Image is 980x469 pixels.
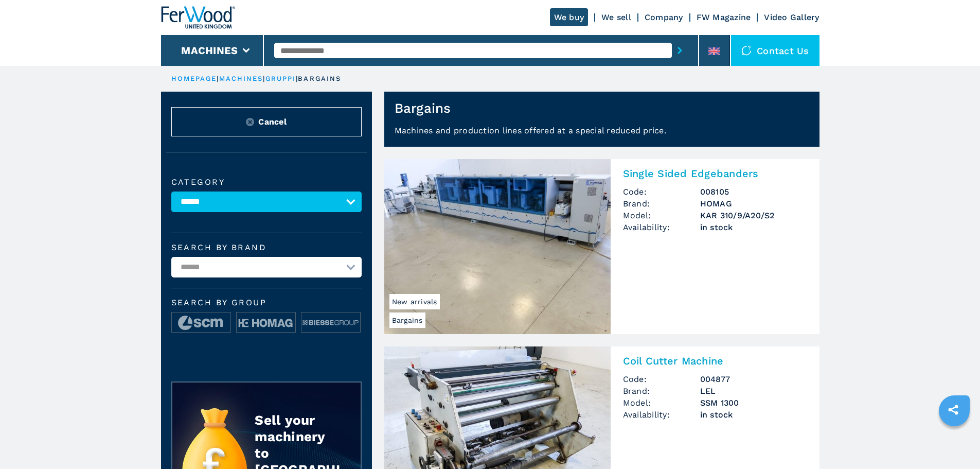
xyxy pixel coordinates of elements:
img: image [301,312,360,333]
span: Code: [623,186,700,198]
a: gruppi [265,75,296,82]
button: Machines [181,44,238,57]
span: Availability: [623,221,700,233]
a: Company [645,12,683,22]
button: ResetCancel [171,107,362,136]
button: submit-button [672,39,688,62]
img: Ferwood [161,6,235,29]
span: | [296,75,298,82]
span: Model: [623,397,700,409]
img: image [237,312,295,333]
img: image [172,312,230,333]
a: machines [219,75,263,82]
img: Single Sided Edgebanders HOMAG KAR 310/9/A20/S2 [384,159,611,334]
span: in stock [700,409,807,421]
span: New arrivals [389,294,440,309]
span: | [217,75,219,82]
span: Bargains [389,312,425,328]
a: Single Sided Edgebanders HOMAG KAR 310/9/A20/S2BargainsNew arrivalsSingle Sided EdgebandersCode:0... [384,159,819,334]
img: Contact us [741,45,752,56]
h3: HOMAG [700,198,807,210]
iframe: Chat [936,423,972,461]
h3: SSM 1300 [700,397,807,409]
p: Machines and production lines offered at a special reduced price. [384,125,819,147]
h1: Bargains [395,100,451,116]
span: Model: [623,210,700,221]
span: Cancel [258,116,287,128]
span: in stock [700,221,807,233]
span: Code: [623,373,700,385]
h3: 008105 [700,186,807,198]
label: Search by brand [171,244,362,252]
span: Availability: [623,409,700,421]
span: Search by group [171,299,362,307]
h2: Coil Cutter Machine [623,355,807,367]
a: Video Gallery [764,12,819,22]
a: HOMEPAGE [171,75,217,82]
a: sharethis [940,397,966,423]
div: Contact us [731,35,819,66]
label: Category [171,178,362,186]
span: | [263,75,265,82]
span: Brand: [623,198,700,210]
img: Reset [246,118,254,126]
span: Brand: [623,385,700,397]
a: We buy [550,8,589,26]
a: FW Magazine [697,12,751,22]
h3: KAR 310/9/A20/S2 [700,210,807,221]
p: bargains [298,74,341,83]
a: We sell [601,12,631,22]
h3: 004877 [700,373,807,385]
h3: LEL [700,385,807,397]
h2: Single Sided Edgebanders [623,167,807,180]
